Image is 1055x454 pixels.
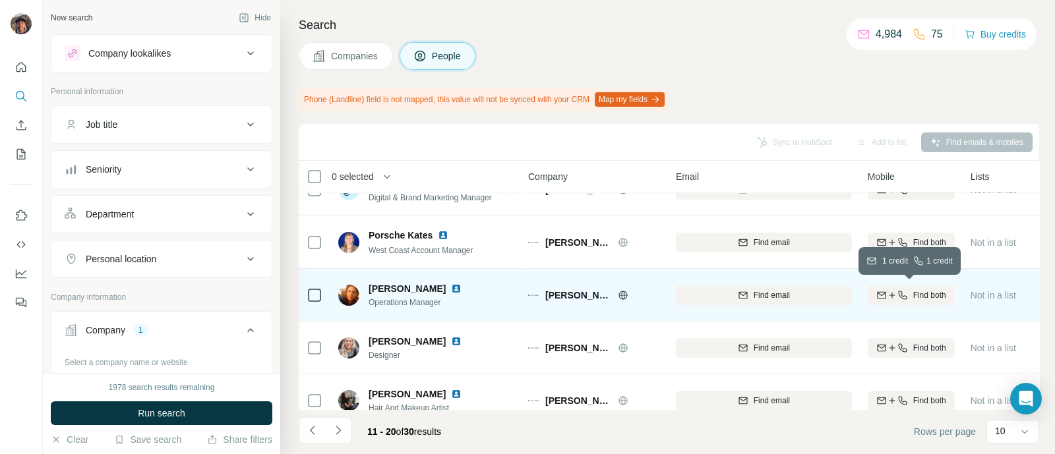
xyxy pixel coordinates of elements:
button: Job title [51,109,272,140]
div: Department [86,208,134,221]
div: New search [51,12,92,24]
button: Find email [676,233,852,252]
img: Avatar [338,390,359,411]
span: Find both [913,395,946,407]
span: Find both [913,289,946,301]
img: LinkedIn logo [451,389,462,399]
div: Seniority [86,163,121,176]
span: [PERSON_NAME] [369,335,446,348]
button: Enrich CSV [11,113,32,137]
span: 11 - 20 [367,426,396,437]
button: Navigate to next page [325,417,351,443]
img: LinkedIn logo [451,336,462,347]
button: My lists [11,142,32,166]
span: Mobile [868,170,895,183]
button: Navigate to previous page [299,417,325,443]
button: Personal location [51,243,272,275]
button: Feedback [11,291,32,314]
p: 4,984 [876,26,902,42]
span: [PERSON_NAME] [545,341,611,355]
img: Avatar [338,232,359,253]
span: Not in a list [971,290,1016,300]
span: Run search [138,407,185,420]
p: Personal information [51,86,272,98]
button: Department [51,198,272,230]
button: Hide [229,8,280,28]
span: Not in a list [971,343,1016,353]
p: 10 [995,424,1006,438]
img: Avatar [11,13,32,34]
h4: Search [299,16,1039,34]
button: Use Surfe on LinkedIn [11,204,32,227]
span: of [396,426,404,437]
span: results [367,426,441,437]
button: Find both [868,338,955,358]
span: Not in a list [971,237,1016,248]
div: Select a company name or website [65,351,258,368]
button: Seniority [51,154,272,185]
img: Avatar [338,337,359,358]
span: Find email [754,342,790,354]
span: 0 selected [332,170,374,183]
span: Find both [913,237,946,248]
span: Find email [754,289,790,301]
img: LinkedIn logo [438,230,448,241]
span: Find email [754,237,790,248]
span: Email [676,170,699,183]
img: Logo of Bella Dahl [528,294,539,297]
span: Find both [913,342,946,354]
img: Logo of Bella Dahl [528,347,539,349]
span: Find email [754,395,790,407]
button: Find email [676,285,852,305]
div: 1978 search results remaining [109,382,215,393]
button: Map my fields [595,92,665,107]
span: [PERSON_NAME] [545,289,611,302]
span: Not in a list [971,395,1016,406]
span: [PERSON_NAME] [545,394,611,407]
span: Operations Manager [369,297,477,308]
button: Use Surfe API [11,233,32,256]
button: Dashboard [11,262,32,285]
div: Company [86,324,125,337]
p: 75 [931,26,943,42]
span: Company [528,170,568,183]
div: Company lookalikes [88,47,171,60]
span: West Coast Account Manager [369,246,473,255]
span: Not in a list [971,184,1016,195]
span: Hair And Makeup Artist [369,402,477,414]
span: 30 [404,426,414,437]
button: Find both [868,285,955,305]
button: Quick start [11,55,32,79]
div: Personal location [86,252,156,266]
img: LinkedIn logo [451,283,462,294]
button: Find both [868,233,955,252]
span: [PERSON_NAME] [369,282,446,295]
span: Rows per page [914,425,976,438]
p: Company information [51,291,272,303]
button: Company lookalikes [51,38,272,69]
button: Find email [676,338,852,358]
button: Search [11,84,32,108]
img: Logo of Bella Dahl [528,399,539,402]
span: [PERSON_NAME] [545,236,611,249]
button: Company1 [51,314,272,351]
img: Avatar [338,285,359,306]
span: People [432,49,462,63]
div: Phone (Landline) field is not mapped, this value will not be synced with your CRM [299,88,667,111]
span: Designer [369,349,477,361]
span: Lists [971,170,990,183]
span: Porsche Kates [369,229,433,242]
button: Buy credits [965,25,1026,43]
button: Run search [51,401,272,425]
span: Digital & Brand Marketing Manager [369,193,492,202]
button: Find email [676,391,852,411]
button: Clear [51,433,88,446]
div: Job title [86,118,117,131]
span: [PERSON_NAME] [369,387,446,401]
span: Companies [331,49,379,63]
div: 1 [133,324,148,336]
button: Share filters [207,433,272,446]
button: Save search [114,433,181,446]
img: Logo of Bella Dahl [528,241,539,244]
div: Open Intercom Messenger [1010,383,1042,414]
